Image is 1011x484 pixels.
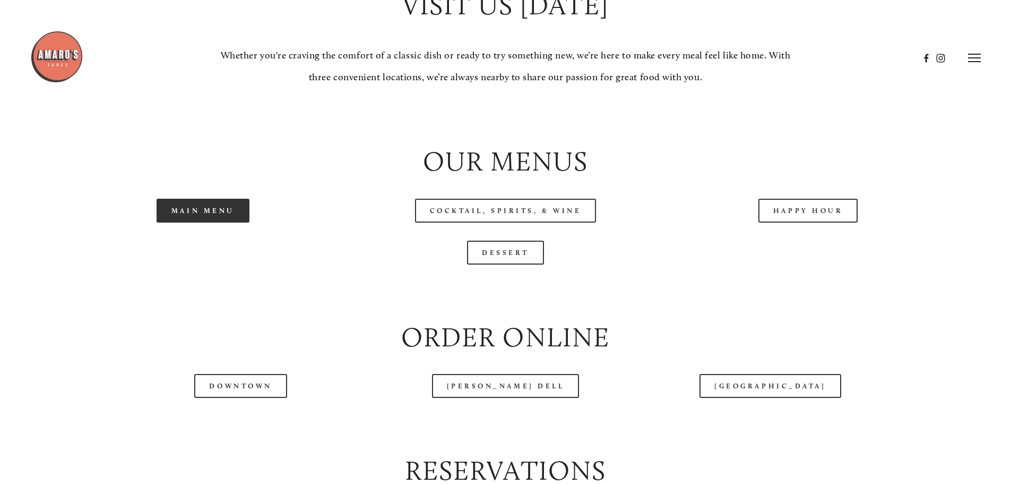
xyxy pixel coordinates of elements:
h2: Order Online [61,319,950,356]
a: Happy Hour [758,199,858,223]
h2: Our Menus [61,143,950,181]
a: [GEOGRAPHIC_DATA] [699,374,841,398]
a: Main Menu [157,199,249,223]
a: [PERSON_NAME] Dell [432,374,580,398]
img: Amaro's Table [30,30,83,83]
a: Cocktail, Spirits, & Wine [415,199,597,223]
a: Downtown [194,374,287,398]
a: Dessert [467,241,544,265]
